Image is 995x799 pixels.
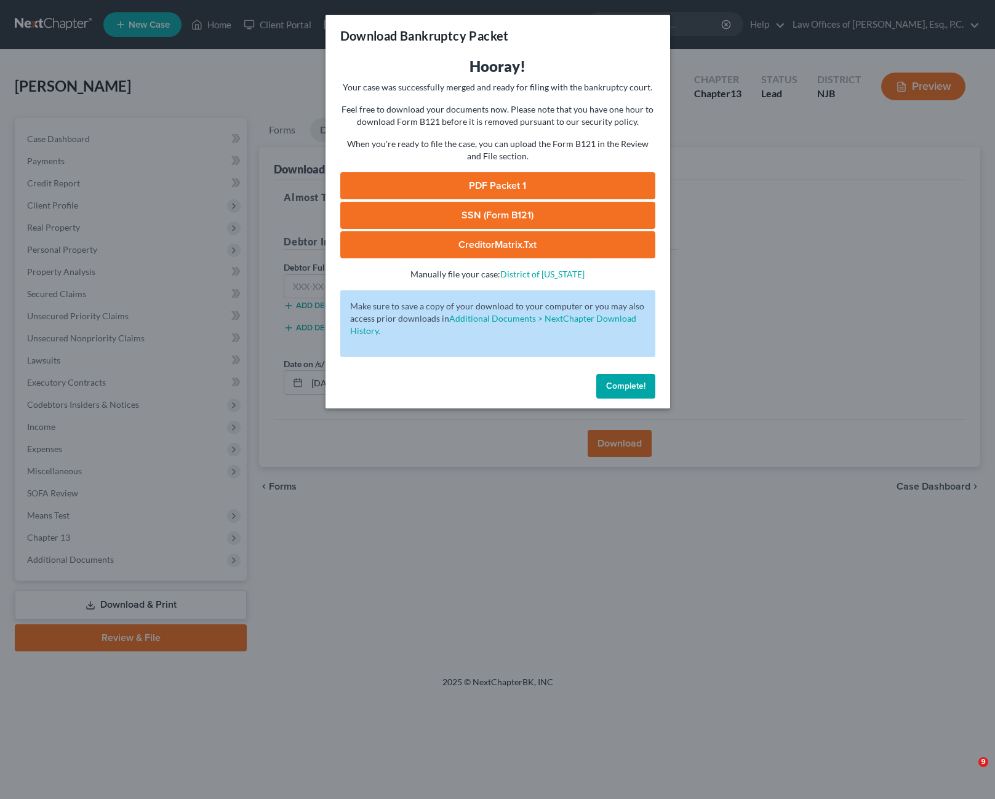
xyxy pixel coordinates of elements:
[606,381,645,391] span: Complete!
[500,269,585,279] a: District of [US_STATE]
[596,374,655,399] button: Complete!
[340,138,655,162] p: When you're ready to file the case, you can upload the Form B121 in the Review and File section.
[978,757,988,767] span: 9
[953,757,983,787] iframe: Intercom live chat
[350,300,645,337] p: Make sure to save a copy of your download to your computer or you may also access prior downloads in
[340,103,655,128] p: Feel free to download your documents now. Please note that you have one hour to download Form B12...
[340,172,655,199] a: PDF Packet 1
[340,268,655,280] p: Manually file your case:
[340,81,655,93] p: Your case was successfully merged and ready for filing with the bankruptcy court.
[340,57,655,76] h3: Hooray!
[350,313,636,336] a: Additional Documents > NextChapter Download History.
[340,202,655,229] a: SSN (Form B121)
[340,231,655,258] a: CreditorMatrix.txt
[340,27,509,44] h3: Download Bankruptcy Packet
